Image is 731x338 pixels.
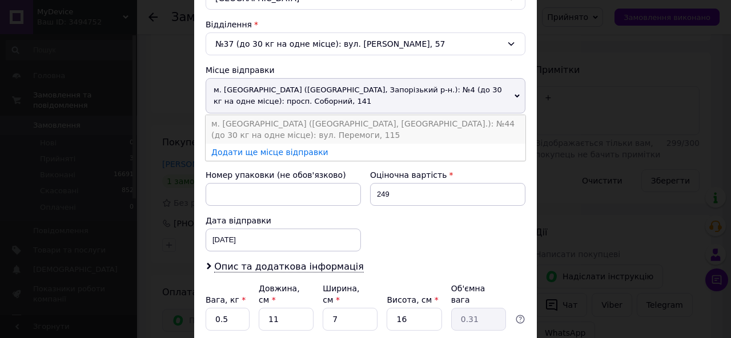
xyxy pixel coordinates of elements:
div: Оціночна вартість [370,169,525,181]
label: Ширина, см [323,284,359,304]
span: м. [GEOGRAPHIC_DATA] ([GEOGRAPHIC_DATA], Запорізький р-н.): №4 (до 30 кг на одне місце): просп. С... [206,78,525,113]
label: Вага, кг [206,295,246,304]
span: Місце відправки [206,66,275,75]
li: м. [GEOGRAPHIC_DATA] ([GEOGRAPHIC_DATA], [GEOGRAPHIC_DATA].): №44 (до 30 кг на одне місце): вул. ... [206,115,525,144]
span: Опис та додаткова інформація [214,261,364,272]
div: Номер упаковки (не обов'язково) [206,169,361,181]
label: Висота, см [387,295,438,304]
div: Об'ємна вага [451,283,506,306]
label: Довжина, см [259,284,300,304]
a: Додати ще місце відправки [211,148,328,157]
div: №37 (до 30 кг на одне місце): вул. [PERSON_NAME], 57 [206,32,525,55]
div: Відділення [206,19,525,30]
div: Дата відправки [206,215,361,226]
